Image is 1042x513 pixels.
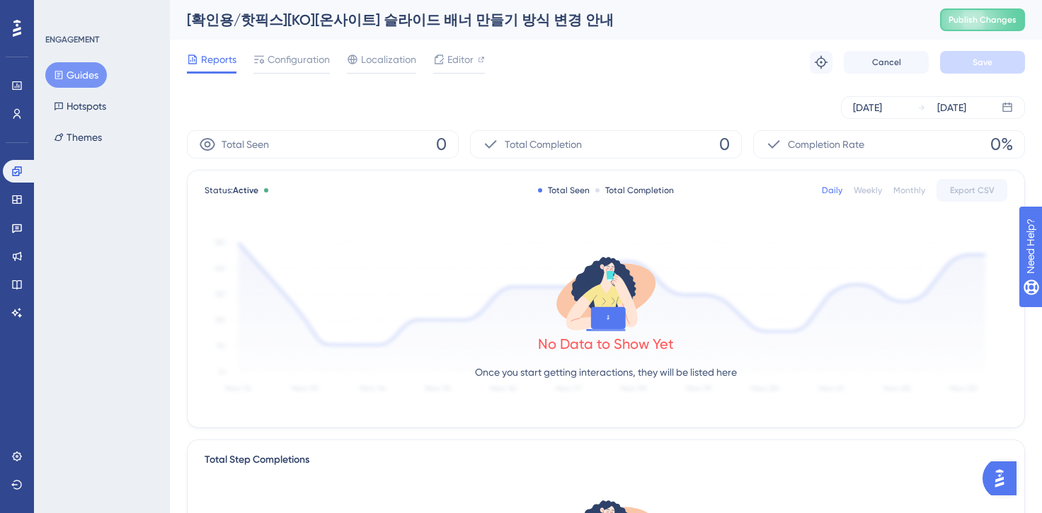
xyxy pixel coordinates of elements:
[854,185,882,196] div: Weekly
[949,14,1017,25] span: Publish Changes
[788,136,864,153] span: Completion Rate
[719,133,730,156] span: 0
[233,185,258,195] span: Active
[222,136,269,153] span: Total Seen
[950,185,995,196] span: Export CSV
[538,334,674,354] div: No Data to Show Yet
[595,185,674,196] div: Total Completion
[475,364,737,381] p: Once you start getting interactions, they will be listed here
[45,125,110,150] button: Themes
[45,62,107,88] button: Guides
[538,185,590,196] div: Total Seen
[33,4,88,21] span: Need Help?
[844,51,929,74] button: Cancel
[201,51,236,68] span: Reports
[45,93,115,119] button: Hotspots
[205,451,309,468] div: Total Step Completions
[45,34,99,45] div: ENGAGEMENT
[505,136,582,153] span: Total Completion
[940,8,1025,31] button: Publish Changes
[268,51,330,68] span: Configuration
[853,99,882,116] div: [DATE]
[937,99,966,116] div: [DATE]
[940,51,1025,74] button: Save
[205,185,258,196] span: Status:
[983,457,1025,500] iframe: UserGuiding AI Assistant Launcher
[187,10,905,30] div: [확인용/핫픽스][KO][온사이트] 슬라이드 배너 만들기 방식 변경 안내
[990,133,1013,156] span: 0%
[822,185,842,196] div: Daily
[361,51,416,68] span: Localization
[893,185,925,196] div: Monthly
[447,51,474,68] span: Editor
[436,133,447,156] span: 0
[872,57,901,68] span: Cancel
[937,179,1007,202] button: Export CSV
[973,57,992,68] span: Save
